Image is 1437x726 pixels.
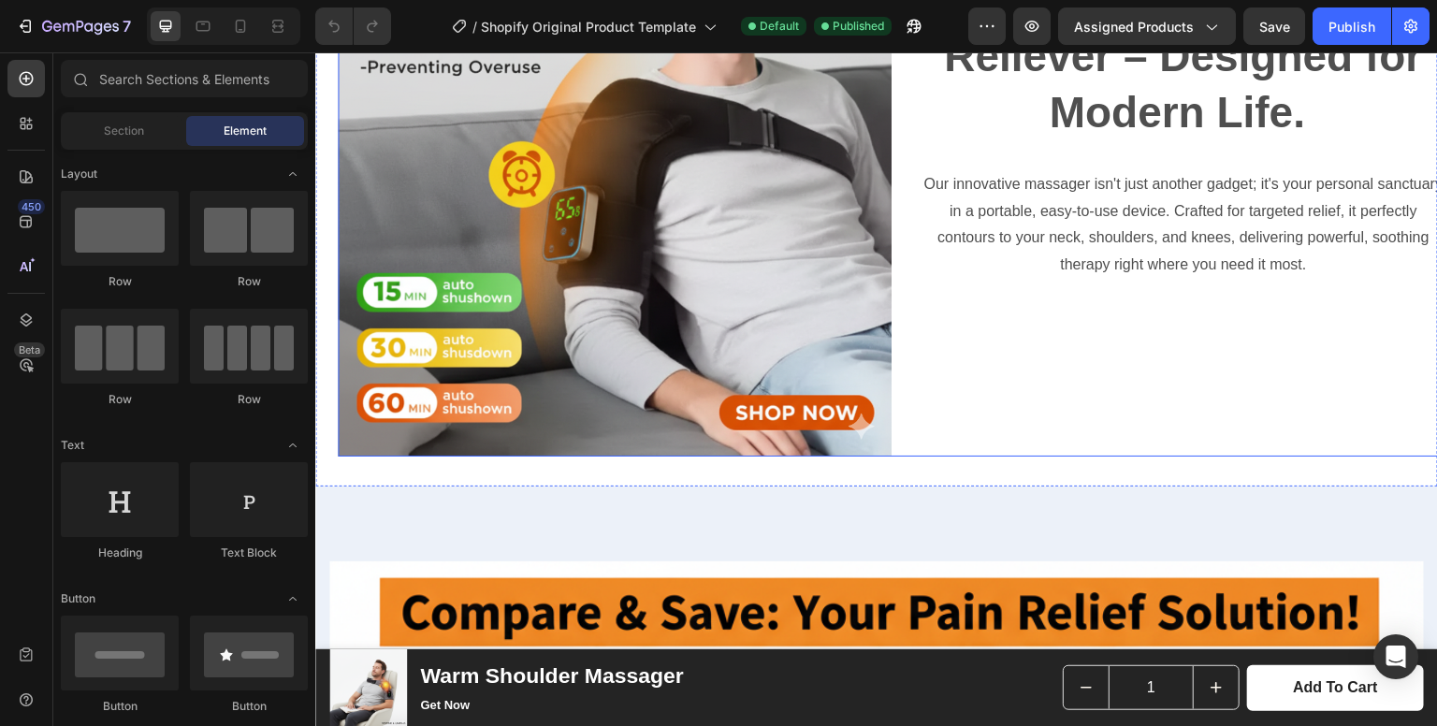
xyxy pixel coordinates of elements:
[1058,7,1236,45] button: Assigned Products
[748,614,793,657] button: decrement
[61,698,179,715] div: Button
[224,123,267,139] span: Element
[190,273,308,290] div: Row
[7,7,139,45] button: 7
[793,614,878,657] input: quantity
[123,15,131,37] p: 7
[1328,17,1375,36] div: Publish
[190,544,308,561] div: Text Block
[315,7,391,45] div: Undo/Redo
[278,584,308,614] span: Toggle open
[61,166,97,182] span: Layout
[190,698,308,715] div: Button
[760,18,799,35] span: Default
[61,544,179,561] div: Heading
[315,52,1437,726] iframe: Design area
[978,626,1062,646] div: Add to cart
[878,614,923,657] button: increment
[606,119,1130,226] p: Our innovative massager isn't just another gadget; it's your personal sanctuary in a portable, ea...
[481,17,696,36] span: Shopify Original Product Template
[61,391,179,408] div: Row
[104,123,144,139] span: Section
[61,273,179,290] div: Row
[278,159,308,189] span: Toggle open
[1259,19,1290,35] span: Save
[932,613,1109,659] button: Add to cart
[1313,7,1391,45] button: Publish
[1074,17,1194,36] span: Assigned Products
[1243,7,1305,45] button: Save
[18,199,45,214] div: 450
[14,342,45,357] div: Beta
[833,18,884,35] span: Published
[61,437,84,454] span: Text
[278,430,308,460] span: Toggle open
[61,590,95,607] span: Button
[1373,634,1418,679] div: Open Intercom Messenger
[190,391,308,408] div: Row
[472,17,477,36] span: /
[61,60,308,97] input: Search Sections & Elements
